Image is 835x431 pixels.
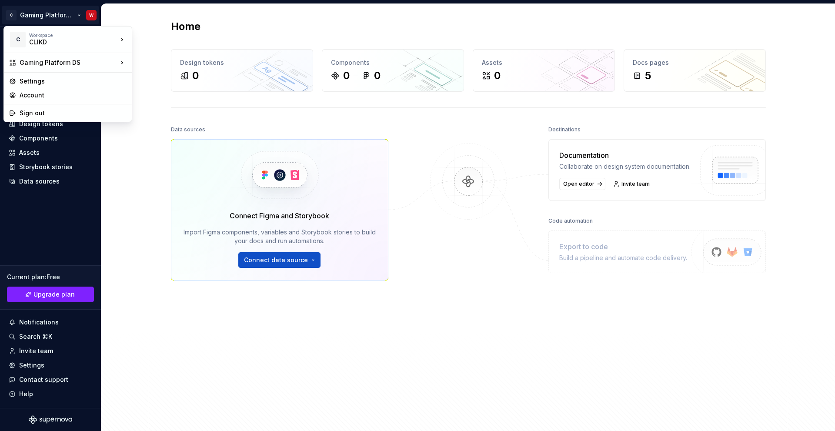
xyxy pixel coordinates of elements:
div: CLIKD [29,38,103,47]
div: C [10,32,26,47]
div: Gaming Platform DS [20,58,118,67]
div: Sign out [20,109,127,117]
div: Account [20,91,127,100]
div: Settings [20,77,127,86]
div: Workspace [29,33,118,38]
